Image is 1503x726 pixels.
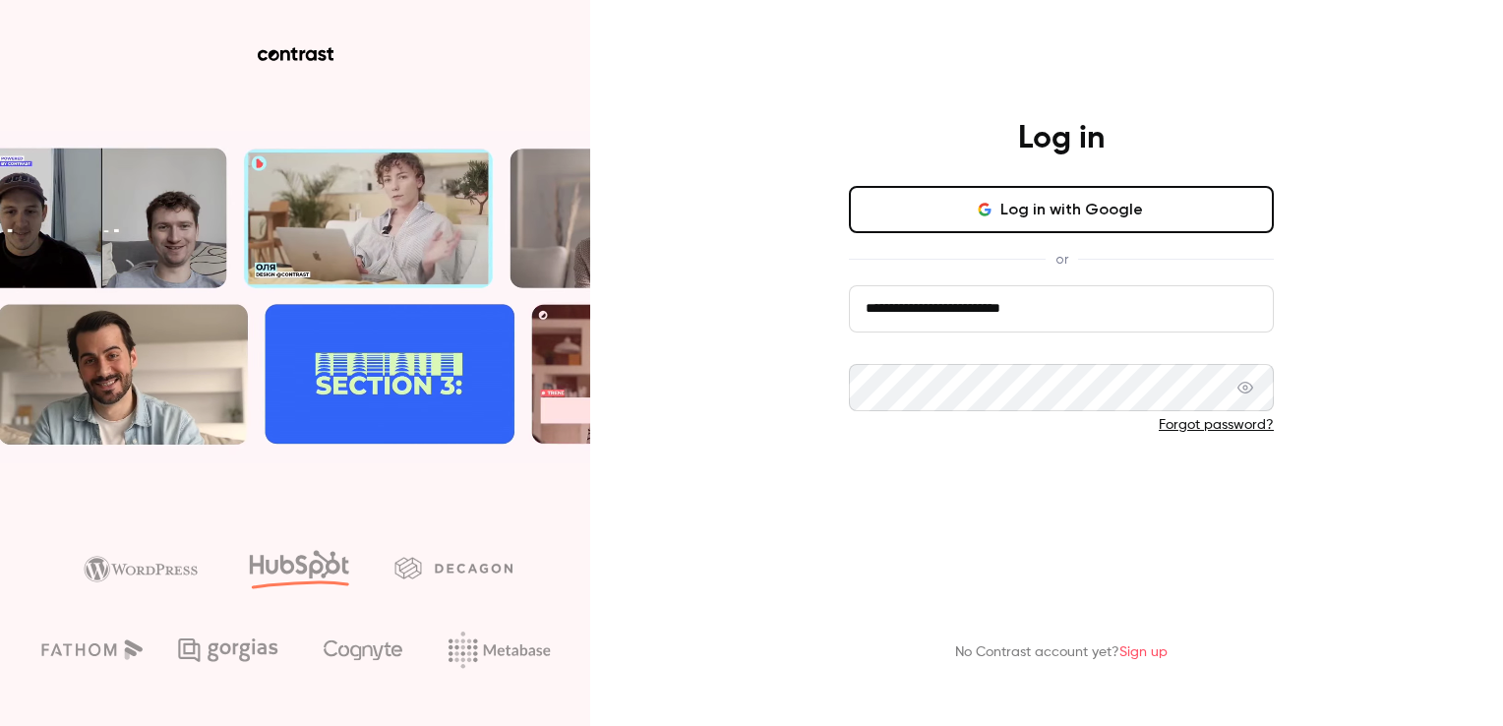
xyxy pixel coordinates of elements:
img: decagon [394,557,512,578]
a: Sign up [1119,645,1168,659]
h4: Log in [1018,119,1105,158]
span: or [1046,249,1078,270]
button: Log in [849,466,1274,514]
button: Log in with Google [849,186,1274,233]
a: Forgot password? [1159,418,1274,432]
p: No Contrast account yet? [955,642,1168,663]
